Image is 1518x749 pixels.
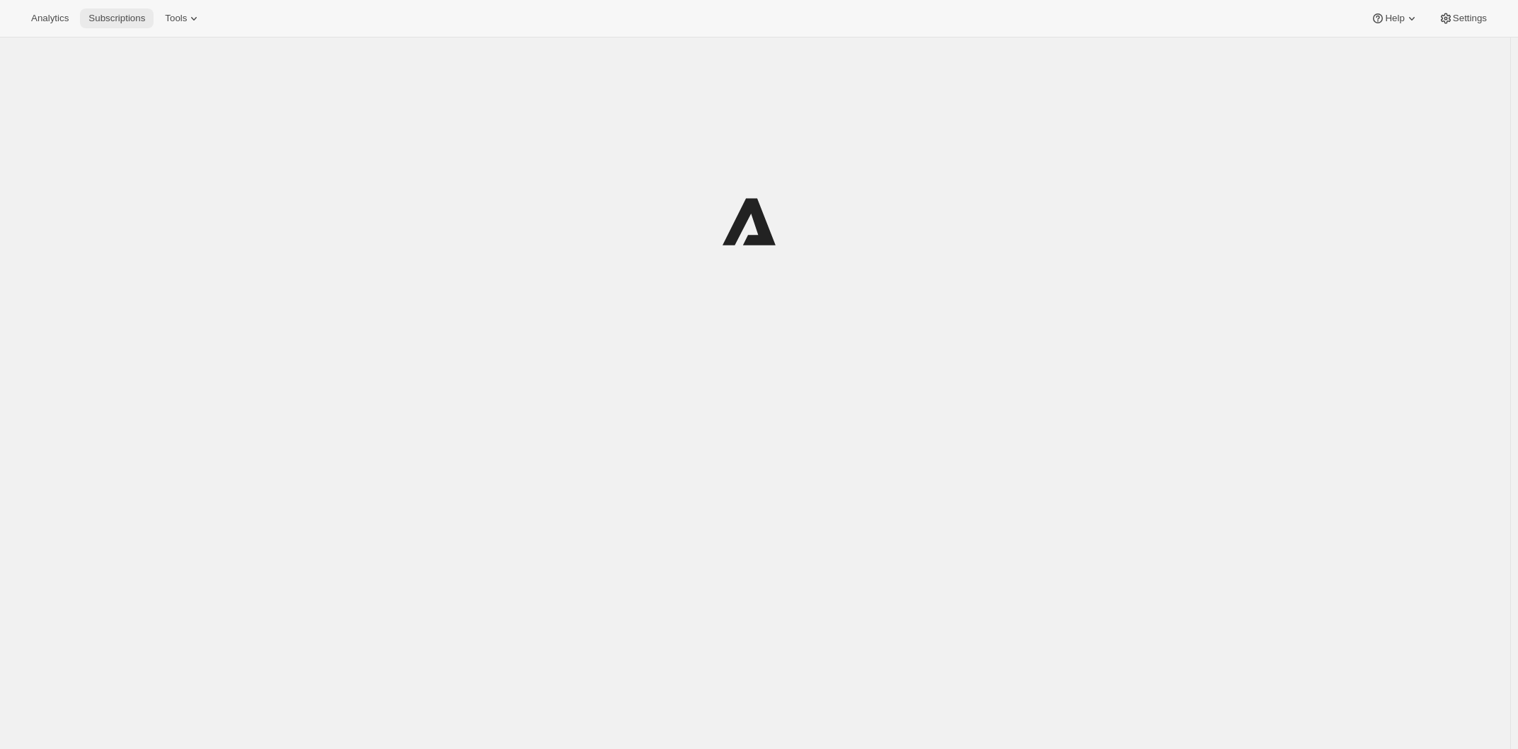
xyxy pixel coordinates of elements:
[88,13,145,24] span: Subscriptions
[1453,13,1487,24] span: Settings
[156,8,209,28] button: Tools
[165,13,187,24] span: Tools
[31,13,69,24] span: Analytics
[80,8,154,28] button: Subscriptions
[1362,8,1427,28] button: Help
[1385,13,1404,24] span: Help
[1430,8,1495,28] button: Settings
[23,8,77,28] button: Analytics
